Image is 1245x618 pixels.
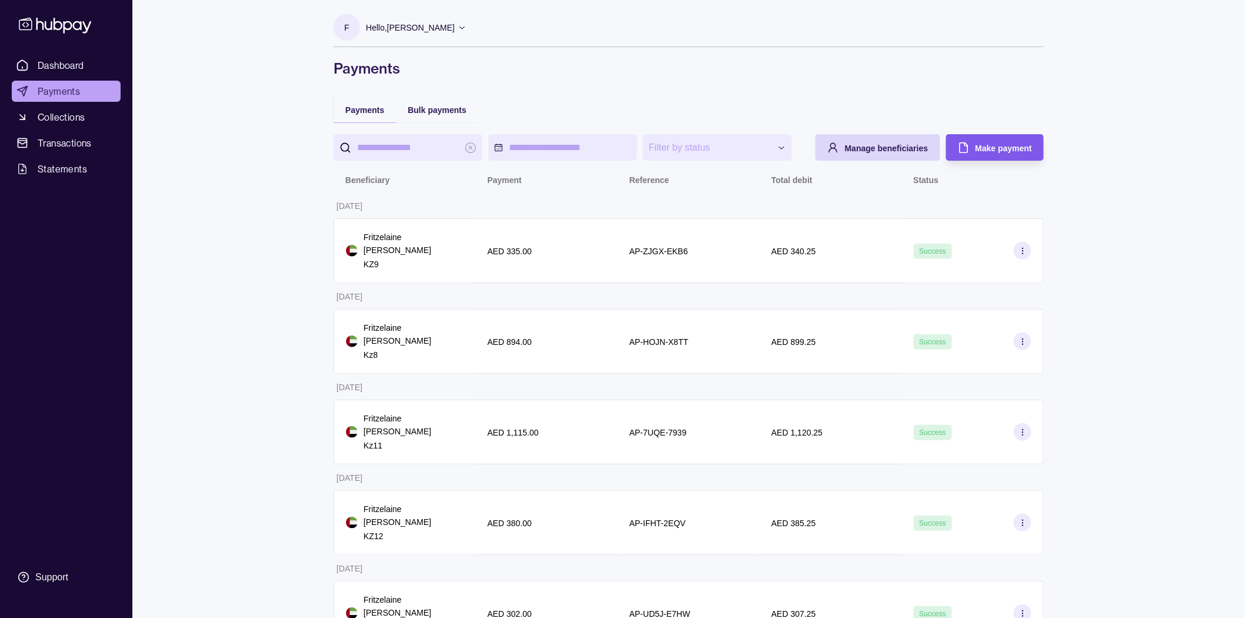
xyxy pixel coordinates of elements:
[12,107,121,128] a: Collections
[357,134,459,161] input: search
[12,158,121,180] a: Statements
[38,162,87,176] span: Statements
[346,245,358,257] img: ae
[12,81,121,102] a: Payments
[346,517,358,529] img: ae
[845,144,928,153] span: Manage beneficiaries
[364,530,464,543] p: KZ12
[771,519,816,528] p: AED 385.25
[12,132,121,154] a: Transactions
[487,337,532,347] p: AED 894.00
[771,175,813,185] p: Total debit
[38,136,92,150] span: Transactions
[914,175,939,185] p: Status
[337,201,362,211] p: [DATE]
[630,337,688,347] p: AP-HOJN-X8TT
[487,247,532,256] p: AED 335.00
[337,564,362,573] p: [DATE]
[487,428,538,437] p: AED 1,115.00
[364,348,464,361] p: Kz8
[35,571,68,584] div: Support
[487,175,521,185] p: Payment
[487,519,532,528] p: AED 380.00
[344,21,349,34] p: F
[345,175,390,185] p: Beneficiary
[630,247,688,256] p: AP-ZJGX-EKB6
[346,426,358,438] img: ae
[771,337,816,347] p: AED 899.25
[38,58,84,72] span: Dashboard
[920,428,946,437] span: Success
[815,134,940,161] button: Manage beneficiaries
[364,231,464,257] p: Fritzelaine [PERSON_NAME]
[12,55,121,76] a: Dashboard
[976,144,1032,153] span: Make payment
[920,338,946,346] span: Success
[346,335,358,347] img: ae
[334,59,1044,78] h1: Payments
[12,565,121,590] a: Support
[946,134,1044,161] button: Make payment
[630,519,686,528] p: AP-IFHT-2EQV
[364,439,464,452] p: Kz11
[364,503,464,529] p: Fritzelaine [PERSON_NAME]
[630,175,670,185] p: Reference
[920,610,946,618] span: Success
[337,383,362,392] p: [DATE]
[771,247,816,256] p: AED 340.25
[38,110,85,124] span: Collections
[630,428,687,437] p: AP-7UQE-7939
[345,105,384,115] span: Payments
[920,247,946,255] span: Success
[364,321,464,347] p: Fritzelaine [PERSON_NAME]
[364,258,464,271] p: KZ9
[337,292,362,301] p: [DATE]
[337,473,362,483] p: [DATE]
[408,105,467,115] span: Bulk payments
[771,428,823,437] p: AED 1,120.25
[38,84,80,98] span: Payments
[364,412,464,438] p: Fritzelaine [PERSON_NAME]
[920,519,946,527] span: Success
[366,21,455,34] p: Hello, [PERSON_NAME]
